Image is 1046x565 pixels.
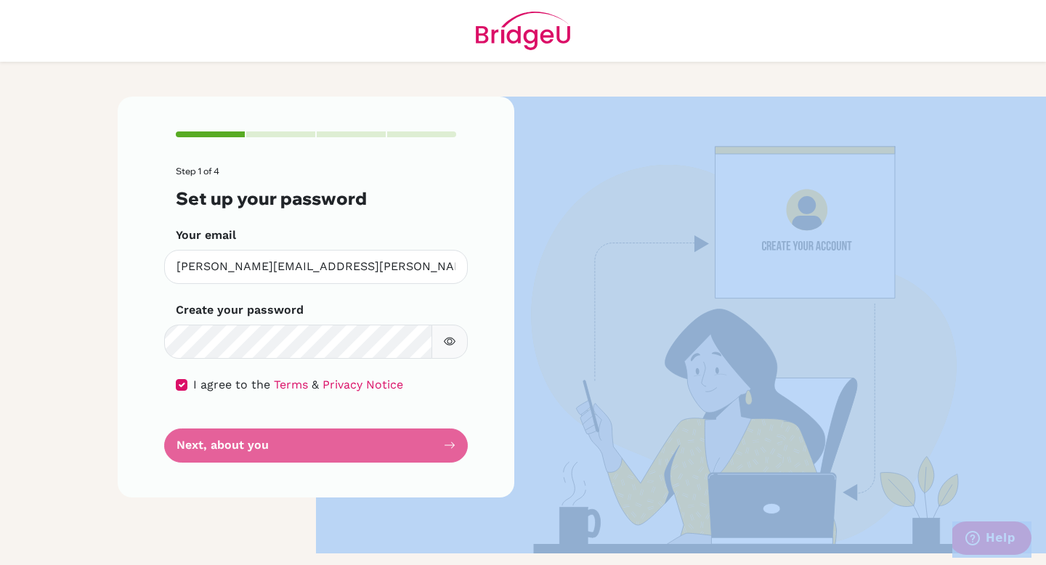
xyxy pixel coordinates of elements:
[176,188,456,209] h3: Set up your password
[274,378,308,391] a: Terms
[176,166,219,176] span: Step 1 of 4
[176,301,304,319] label: Create your password
[323,378,403,391] a: Privacy Notice
[312,378,319,391] span: &
[164,250,468,284] input: Insert your email*
[193,378,270,391] span: I agree to the
[952,521,1031,558] iframe: Opens a widget where you can find more information
[176,227,236,244] label: Your email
